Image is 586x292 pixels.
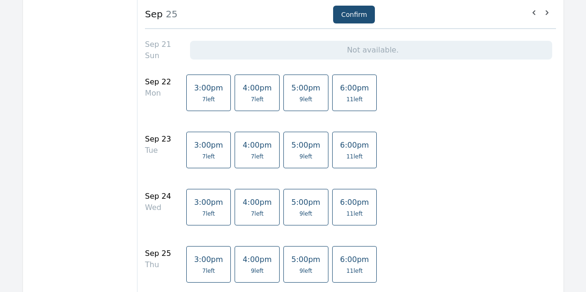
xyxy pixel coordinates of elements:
span: 3:00pm [194,255,223,264]
div: Sep 22 [145,76,171,88]
span: 9 left [299,210,312,217]
div: Not available. [190,41,552,60]
span: 4:00pm [243,255,272,264]
span: 7 left [251,153,264,160]
span: 3:00pm [194,198,223,207]
div: Sun [145,50,171,61]
span: 6:00pm [340,198,369,207]
span: 11 left [346,210,363,217]
span: 9 left [251,267,264,275]
span: 7 left [251,210,264,217]
span: 25 [163,8,178,20]
div: Thu [145,259,171,270]
div: Tue [145,145,171,156]
button: Confirm [333,6,375,23]
span: 7 left [202,210,215,217]
div: Mon [145,88,171,99]
span: 4:00pm [243,141,272,150]
span: 7 left [251,96,264,103]
span: 7 left [202,267,215,275]
span: 6:00pm [340,141,369,150]
span: 6:00pm [340,83,369,92]
span: 11 left [346,96,363,103]
strong: Sep [145,8,163,20]
span: 4:00pm [243,198,272,207]
div: Sep 24 [145,191,171,202]
span: 9 left [299,96,312,103]
span: 3:00pm [194,141,223,150]
div: Sep 21 [145,39,171,50]
div: Sep 23 [145,134,171,145]
span: 9 left [299,267,312,275]
span: 7 left [202,153,215,160]
div: Wed [145,202,171,213]
span: 5:00pm [291,255,320,264]
span: 11 left [346,153,363,160]
span: 7 left [202,96,215,103]
span: 4:00pm [243,83,272,92]
span: 6:00pm [340,255,369,264]
span: 3:00pm [194,83,223,92]
span: 5:00pm [291,141,320,150]
span: 5:00pm [291,83,320,92]
span: 5:00pm [291,198,320,207]
div: Sep 25 [145,248,171,259]
span: 9 left [299,153,312,160]
span: 11 left [346,267,363,275]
